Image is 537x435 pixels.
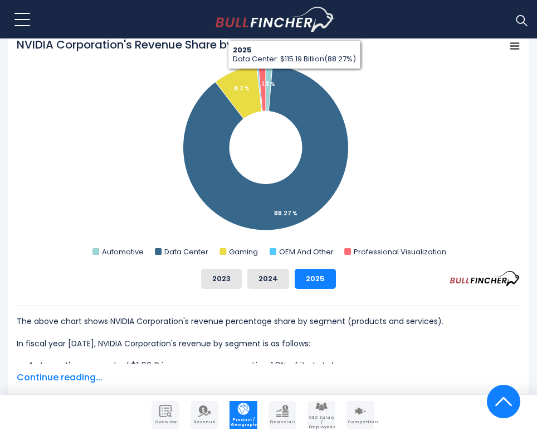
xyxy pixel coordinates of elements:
p: The above chart shows NVIDIA Corporation's revenue percentage share by segment (products and serv... [17,315,520,328]
tspan: NVIDIA Corporation's Revenue Share by Segment [17,37,286,52]
a: Company Revenue [191,401,218,429]
span: Revenue [192,420,217,424]
text: Automotive [102,246,144,257]
text: Professional Visualization [354,246,446,257]
text: Gaming [229,246,258,257]
span: CEO Salary / Employees [309,415,334,429]
text: Data Center [164,246,208,257]
tspan: 1.3 % [262,80,275,88]
text: OEM And Other [279,246,334,257]
a: Company Employees [307,401,335,429]
a: Company Competitors [346,401,374,429]
li: generated $1.69 B in revenue, representing 1.3% of its total revenue. [17,359,520,373]
p: In fiscal year [DATE], NVIDIA Corporation's revenue by segment is as follows: [17,337,520,350]
span: Continue reading... [17,371,520,384]
svg: NVIDIA Corporation's Revenue Share by Segment [17,37,520,260]
span: Product / Geography [231,418,256,427]
tspan: 88.27 % [274,209,297,217]
a: Company Overview [152,401,179,429]
tspan: 8.7 % [234,84,250,93]
button: 2023 [201,269,242,289]
a: Company Product/Geography [230,401,257,429]
span: Financials [270,420,295,424]
span: Overview [153,420,178,424]
img: bullfincher logo [216,7,335,32]
b: Automotive [28,359,82,372]
span: Competitors [348,420,373,424]
a: Company Financials [268,401,296,429]
button: 2024 [247,269,289,289]
a: Go to homepage [216,7,335,32]
button: 2025 [295,269,336,289]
